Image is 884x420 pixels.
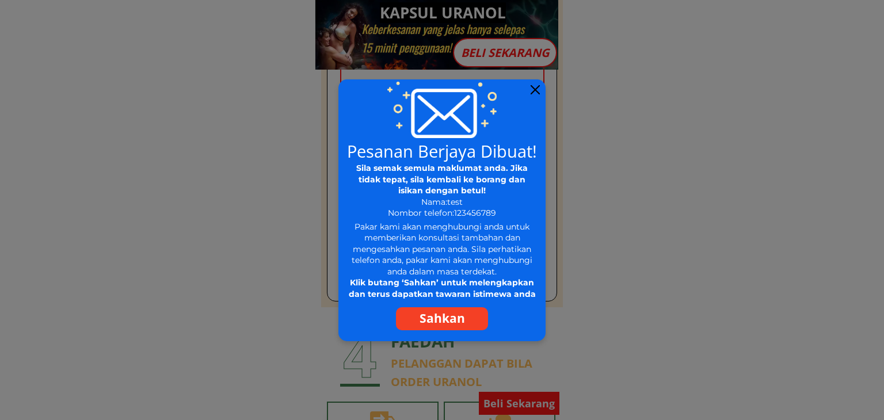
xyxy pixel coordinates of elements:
[349,277,536,299] span: Klik butang ‘Sahkan’ untuk melengkapkan dan terus dapatkan tawaran istimewa anda
[348,222,536,300] div: Pakar kami akan menghubungi anda untuk memberikan konsultasi tambahan dan mengesahkan pesanan and...
[396,307,488,330] a: Sahkan
[454,208,496,218] span: 123456789
[447,197,463,207] span: test
[356,163,528,196] span: Sila semak semula maklumat anda. Jika tidak tepat, sila kembali ke borang dan isikan dengan betul!
[345,143,539,159] h2: Pesanan Berjaya Dibuat!
[348,163,536,219] div: Nama: Nombor telefon:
